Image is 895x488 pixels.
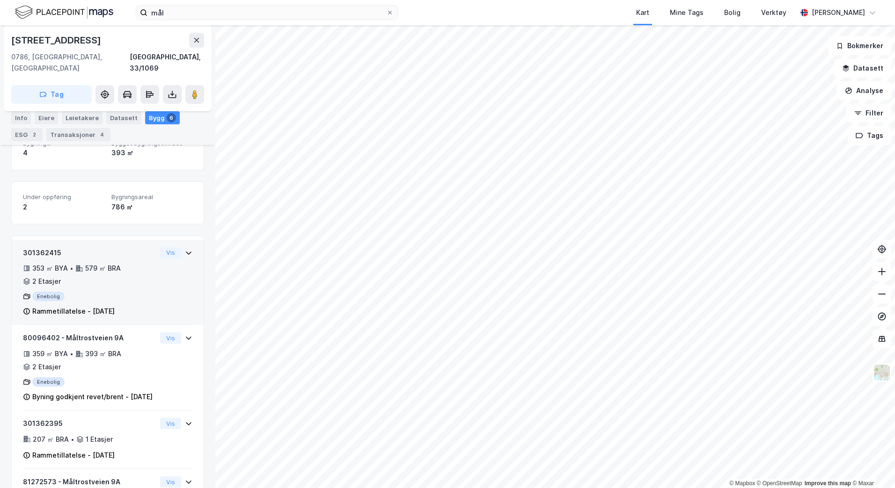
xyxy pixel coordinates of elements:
div: Bygg [145,111,180,124]
div: 301362415 [23,247,156,258]
button: Tags [848,126,891,145]
div: 301362395 [23,418,156,429]
a: Improve this map [805,480,851,487]
div: 786 ㎡ [111,201,192,213]
div: 6 [167,113,176,122]
div: Transaksjoner [46,128,110,141]
div: Info [11,111,31,124]
span: Under oppføring [23,193,104,201]
button: Vis [160,418,181,429]
div: • [70,350,73,358]
div: Rammetillatelse - [DATE] [32,450,115,461]
div: Leietakere [62,111,103,124]
div: • [70,265,73,272]
a: Mapbox [729,480,755,487]
div: [GEOGRAPHIC_DATA], 33/1069 [130,51,204,74]
iframe: Chat Widget [848,443,895,488]
div: 4 [23,147,104,158]
button: Bokmerker [828,36,891,55]
div: [PERSON_NAME] [812,7,865,18]
img: Z [873,364,891,381]
img: logo.f888ab2527a4732fd821a326f86c7f29.svg [15,4,113,21]
div: Rammetillatelse - [DATE] [32,306,115,317]
div: 1 Etasjer [86,434,113,445]
div: Kontrollprogram for chat [848,443,895,488]
input: Søk på adresse, matrikkel, gårdeiere, leietakere eller personer [147,6,386,20]
div: Bolig [724,7,741,18]
div: Kart [636,7,649,18]
button: Vis [160,476,181,488]
div: 80096402 - Måltrostveien 9A [23,332,156,344]
div: Mine Tags [670,7,704,18]
div: 207 ㎡ BRA [33,434,69,445]
div: 2 Etasjer [32,361,61,373]
span: Bygningsareal [111,193,192,201]
button: Datasett [834,59,891,78]
div: 4 [97,130,107,139]
div: 81272573 - Måltrostveien 9A [23,476,156,488]
button: Filter [846,104,891,122]
div: 2 Etasjer [32,276,61,287]
div: Datasett [106,111,141,124]
div: 393 ㎡ [111,147,192,158]
div: 2 [23,201,104,213]
div: 353 ㎡ BYA [32,263,68,274]
div: Byning godkjent revet/brent - [DATE] [32,391,153,402]
div: Verktøy [761,7,786,18]
button: Analyse [837,81,891,100]
button: Tag [11,85,92,104]
div: 359 ㎡ BYA [32,348,68,359]
div: Eiere [35,111,58,124]
div: 0786, [GEOGRAPHIC_DATA], [GEOGRAPHIC_DATA] [11,51,130,74]
div: ESG [11,128,43,141]
button: Vis [160,247,181,258]
div: 2 [29,130,39,139]
div: [STREET_ADDRESS] [11,33,103,48]
a: OpenStreetMap [757,480,802,487]
div: 393 ㎡ BRA [85,348,121,359]
button: Vis [160,332,181,344]
div: 579 ㎡ BRA [85,263,121,274]
div: • [71,436,74,443]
